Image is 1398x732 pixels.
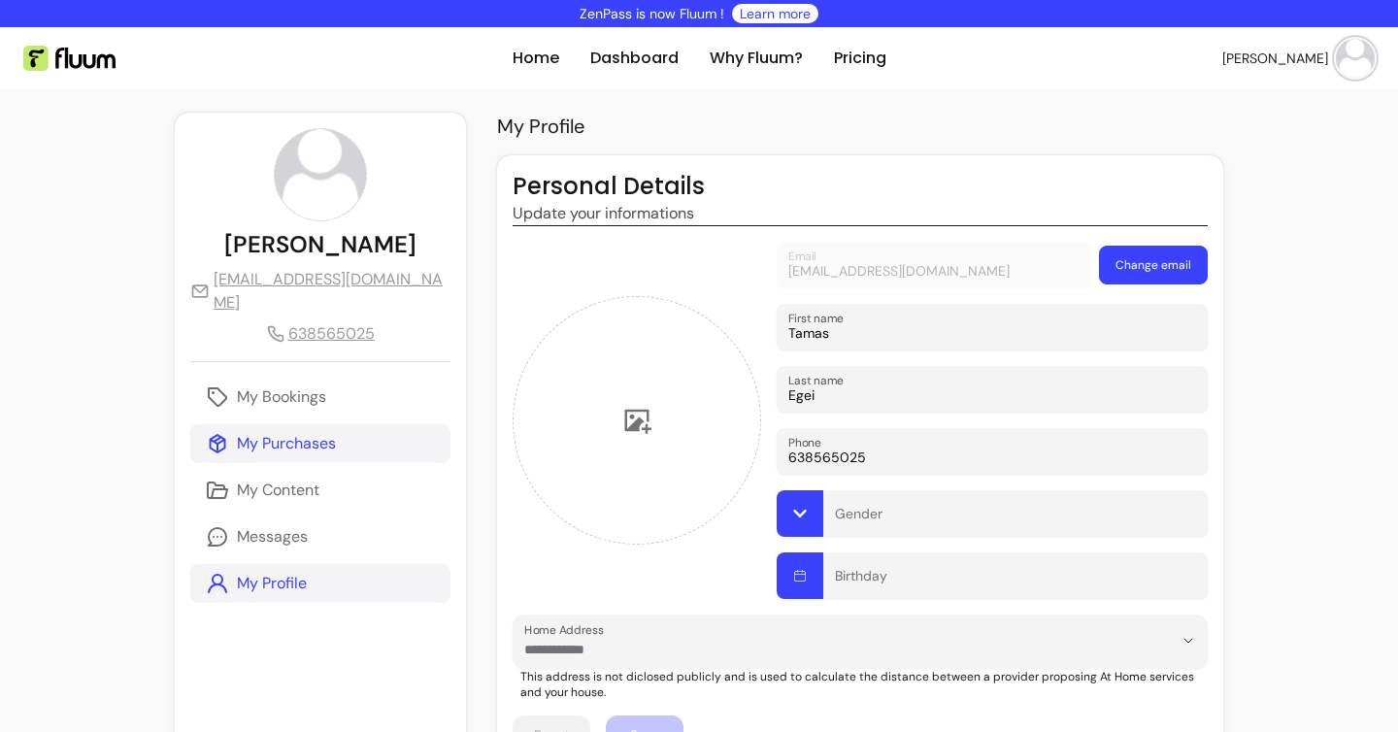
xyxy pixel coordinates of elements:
a: Learn more [740,4,811,23]
input: Birthday [835,572,1196,591]
p: Update your informations [513,202,1208,225]
label: Phone [788,434,828,450]
button: avatar[PERSON_NAME] [1222,39,1375,78]
p: My Purchases [237,432,336,455]
p: My Content [237,479,319,502]
img: avatar [1336,39,1375,78]
p: Messages [237,525,308,549]
img: Fluum Logo [23,46,116,71]
label: Home Address [524,621,610,638]
button: Show suggestions [1173,625,1204,656]
input: First name [788,323,1196,343]
a: Home [513,47,559,70]
h2: My Profile [497,113,1223,140]
p: ZenPass is now Fluum ! [580,4,724,23]
label: Email [788,248,823,264]
a: [EMAIL_ADDRESS][DOMAIN_NAME] [190,268,450,315]
a: Dashboard [590,47,679,70]
a: My Bookings [190,378,450,416]
input: Phone [788,448,1196,467]
p: My Bookings [237,385,326,409]
a: My Content [190,471,450,510]
a: My Profile [190,564,450,603]
a: Why Fluum? [710,47,803,70]
p: [PERSON_NAME] [224,229,416,260]
a: Pricing [834,47,886,70]
a: Messages [190,517,450,556]
a: My Purchases [190,424,450,463]
input: Gender [835,510,1196,529]
button: Change email [1099,246,1208,284]
p: This address is not diclosed publicly and is used to calculate the distance between a provider pr... [520,669,1208,700]
label: Last name [788,372,850,388]
a: 638565025 [267,322,375,346]
img: avatar [275,129,366,220]
h1: Personal Details [513,171,1208,202]
span: [PERSON_NAME] [1222,49,1328,68]
p: My Profile [237,572,307,595]
input: Home Address [524,640,1142,659]
input: Last name [788,385,1196,405]
label: First name [788,310,850,326]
